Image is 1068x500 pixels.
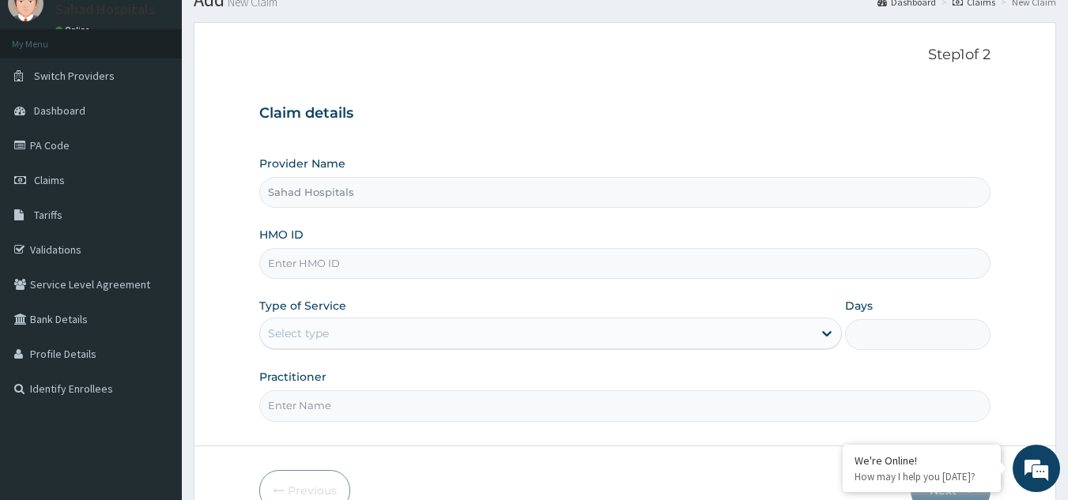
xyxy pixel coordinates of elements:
[268,325,329,341] div: Select type
[8,333,301,388] textarea: Type your message and hit 'Enter'
[259,369,326,385] label: Practitioner
[34,103,85,118] span: Dashboard
[29,79,64,118] img: d_794563401_company_1708531726252_794563401
[259,248,991,279] input: Enter HMO ID
[259,227,304,242] label: HMO ID
[92,149,218,309] span: We're online!
[845,298,873,314] label: Days
[34,69,115,83] span: Switch Providers
[259,156,345,171] label: Provider Name
[34,173,65,187] span: Claims
[259,298,346,314] label: Type of Service
[82,88,266,109] div: Chat with us now
[259,105,991,122] h3: Claim details
[855,470,989,483] p: How may I help you today?
[259,8,297,46] div: Minimize live chat window
[55,2,155,17] p: Sahad Hospitals
[855,453,989,468] div: We're Online!
[259,390,991,421] input: Enter Name
[55,24,93,36] a: Online
[34,208,62,222] span: Tariffs
[259,47,991,64] p: Step 1 of 2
